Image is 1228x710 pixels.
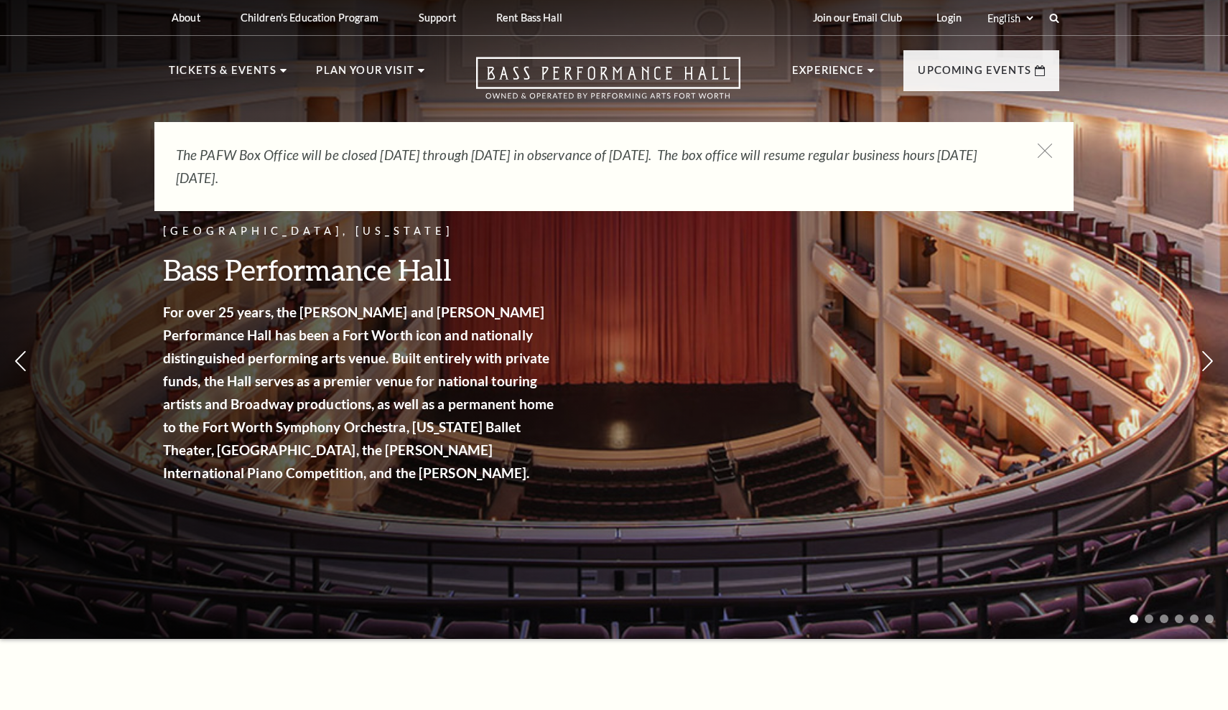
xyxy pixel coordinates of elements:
p: Support [419,11,456,24]
p: Upcoming Events [918,62,1031,88]
p: Rent Bass Hall [496,11,562,24]
p: Children's Education Program [241,11,378,24]
p: About [172,11,200,24]
h3: Bass Performance Hall [163,251,558,288]
strong: For over 25 years, the [PERSON_NAME] and [PERSON_NAME] Performance Hall has been a Fort Worth ico... [163,304,554,481]
p: Experience [792,62,864,88]
p: Plan Your Visit [316,62,414,88]
select: Select: [985,11,1036,25]
p: [GEOGRAPHIC_DATA], [US_STATE] [163,223,558,240]
em: The PAFW Box Office will be closed [DATE] through [DATE] in observance of [DATE]. The box office ... [176,146,977,186]
p: Tickets & Events [169,62,276,88]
